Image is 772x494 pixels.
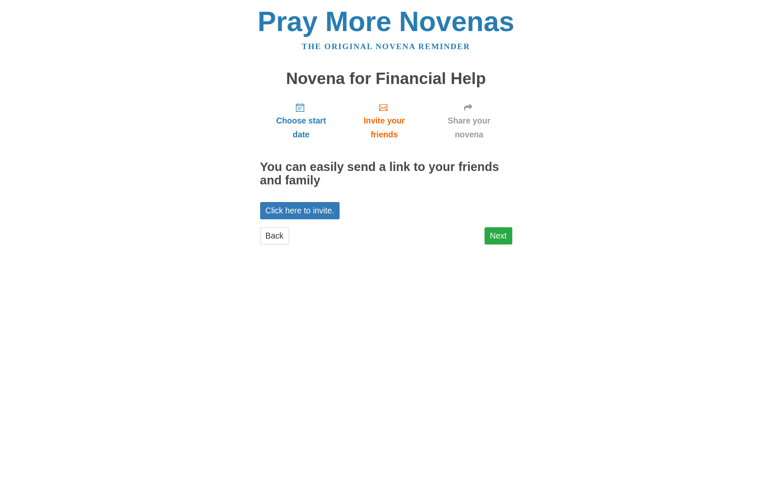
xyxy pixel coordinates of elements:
[260,202,340,219] a: Click here to invite.
[260,70,512,88] h1: Novena for Financial Help
[302,42,470,51] a: The original novena reminder
[426,96,512,146] a: Share your novena
[269,114,334,142] span: Choose start date
[342,96,426,146] a: Invite your friends
[485,227,512,244] a: Next
[260,160,512,187] h2: You can easily send a link to your friends and family
[260,96,343,146] a: Choose start date
[350,114,417,142] span: Invite your friends
[435,114,504,142] span: Share your novena
[258,6,514,37] a: Pray More Novenas
[260,227,289,244] a: Back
